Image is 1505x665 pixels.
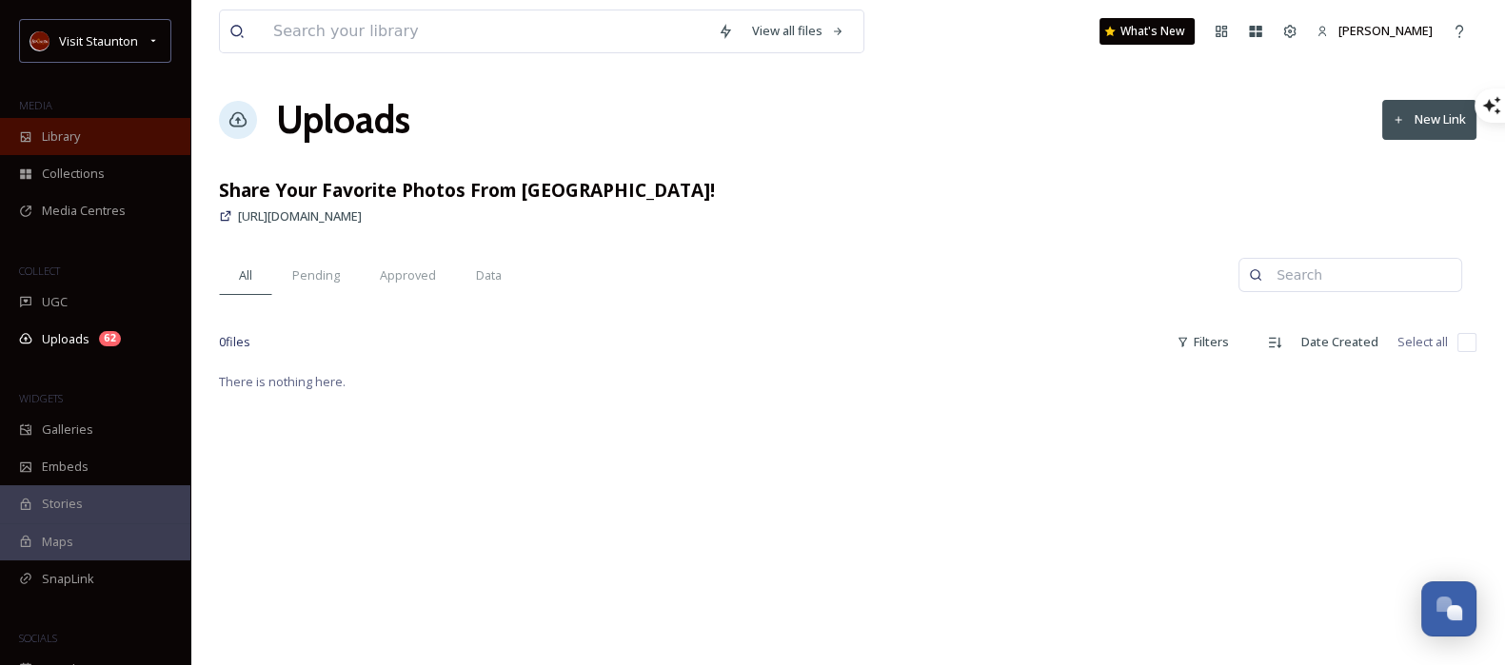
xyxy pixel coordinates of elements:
span: All [239,266,252,284]
span: Data [476,266,502,284]
button: Open Chat [1421,581,1476,636]
span: Galleries [42,421,93,439]
span: Embeds [42,458,89,476]
span: MEDIA [19,98,52,112]
span: SOCIALS [19,631,57,645]
span: Media Centres [42,202,126,220]
span: UGC [42,293,68,311]
div: Filters [1167,323,1238,361]
span: SnapLink [42,570,94,588]
strong: Share Your Favorite Photos From [GEOGRAPHIC_DATA]! [219,177,715,203]
span: Maps [42,533,73,551]
a: View all files [743,12,854,49]
span: COLLECT [19,264,60,278]
span: There is nothing here. [219,373,346,390]
span: Uploads [42,330,89,348]
a: Uploads [276,91,410,148]
a: [URL][DOMAIN_NAME] [238,205,362,227]
span: 0 file s [219,333,250,351]
span: Pending [292,266,340,284]
a: What's New [1099,18,1195,45]
div: Date Created [1292,323,1388,361]
img: images.png [30,31,50,50]
span: Visit Staunton [59,32,138,49]
a: [PERSON_NAME] [1307,12,1442,49]
span: [PERSON_NAME] [1338,22,1433,39]
span: Library [42,127,80,146]
span: [URL][DOMAIN_NAME] [238,207,362,225]
span: WIDGETS [19,391,63,405]
span: Select all [1397,333,1448,351]
input: Search your library [264,10,708,52]
div: 62 [99,331,121,346]
span: Collections [42,165,105,183]
button: New Link [1382,100,1476,139]
span: Approved [380,266,436,284]
span: Stories [42,495,83,513]
input: Search [1267,256,1452,294]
